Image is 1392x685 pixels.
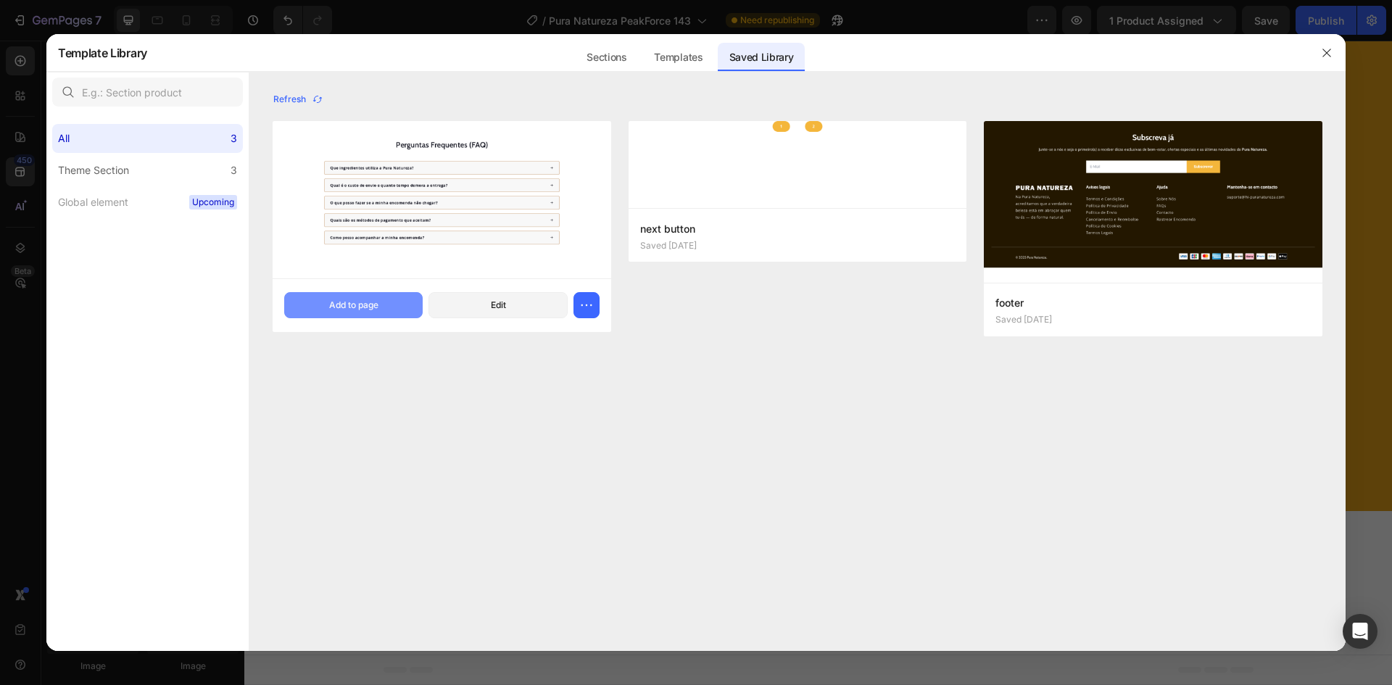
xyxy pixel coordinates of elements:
[984,121,1322,283] img: -a-gempagesversionv7shop-id571862836234421063theme-section-id571927272538244320.jpg
[231,162,237,179] div: 3
[718,43,805,72] div: Saved Library
[491,299,506,312] div: Edit
[1343,614,1377,649] div: Open Intercom Messenger
[629,121,967,165] img: -a-gempagesversionv7shop-id571862836234421063theme-section-id579726095847260932.jpg
[627,542,735,555] span: then drag & drop elements
[638,524,726,539] div: Add blank section
[329,299,378,312] div: Add to page
[231,130,237,147] div: 3
[273,121,611,278] img: -a-gempagesversionv7shop-id571862836234421063theme-section-id580164165012816468.jpg
[58,34,147,72] h2: Template Library
[428,292,567,318] button: Edit
[58,162,129,179] div: Theme Section
[189,195,237,209] span: Upcoming
[587,204,1008,239] p: PeakForce apoia a firmeza e o conforto naturais com ingredientes vegetais suaves—ajudando-o a sen...
[52,78,243,107] input: E.g.: Section product
[640,241,697,251] p: Saved [DATE]
[995,315,1052,325] p: Saved [DATE]
[575,43,638,72] div: Sections
[284,292,423,318] button: Add to page
[411,542,510,555] span: inspired by CRO experts
[530,542,608,555] span: from URL or image
[587,162,1008,202] p: Sinta-se mais forte e confiante
[418,524,505,539] div: Choose templates
[642,43,714,72] div: Templates
[531,524,608,539] div: Generate layout
[58,130,70,147] div: All
[585,161,1009,204] h2: Rich Text Editor. Editing area: main
[995,294,1311,312] p: footer
[585,203,1009,241] div: Rich Text Editor. Editing area: main
[273,93,323,106] div: Refresh
[539,491,608,507] span: Add section
[273,89,324,109] button: Refresh
[640,220,956,238] p: next button
[58,194,128,211] div: Global element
